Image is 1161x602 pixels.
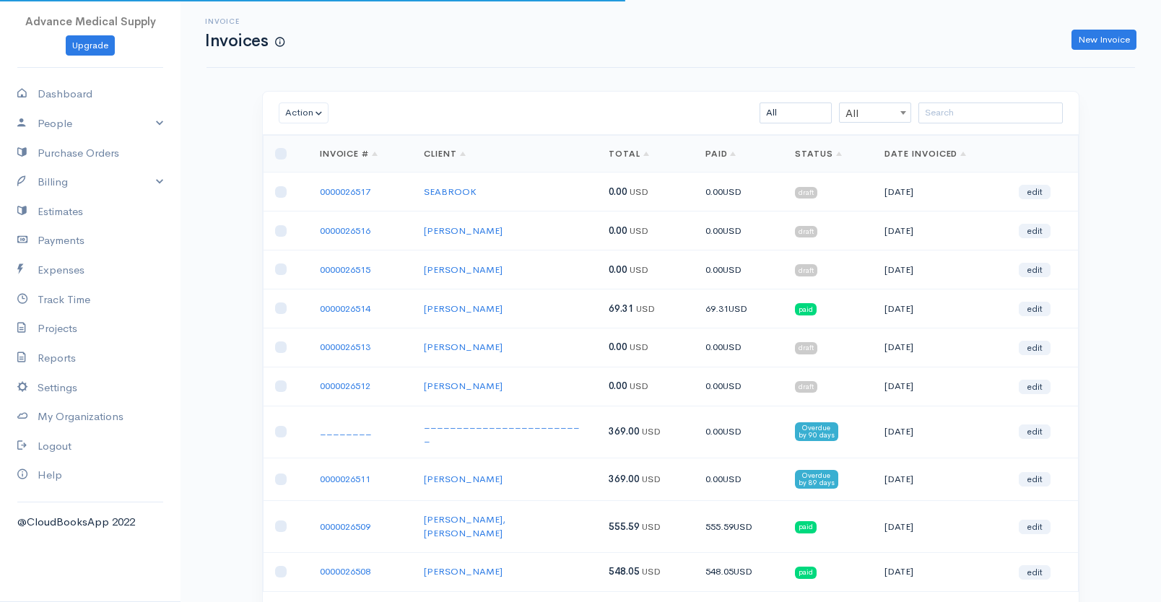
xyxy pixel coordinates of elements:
td: [DATE] [873,367,1007,406]
span: How to create your first Invoice? [275,36,284,48]
a: ________ [320,425,372,437]
input: Search [918,102,1063,123]
span: USD [723,224,742,237]
span: Overdue by 89 days [795,470,838,489]
a: Client [424,148,466,160]
td: 0.00 [694,173,783,211]
span: USD [734,520,752,533]
span: 548.05 [609,565,640,577]
a: 0000026515 [320,263,370,276]
span: 555.59 [609,520,640,533]
a: [PERSON_NAME] [424,341,503,353]
td: 0.00 [694,250,783,289]
td: [DATE] [873,289,1007,328]
h1: Invoices [205,32,284,50]
span: draft [795,226,817,237]
span: USD [636,302,655,315]
span: 0.00 [609,186,627,198]
span: paid [795,303,817,315]
span: 369.00 [609,425,640,437]
a: 0000026508 [320,565,370,577]
button: Action [279,102,329,123]
td: [DATE] [873,406,1007,458]
td: 0.00 [694,328,783,367]
a: edit [1019,565,1051,580]
a: Paid [705,148,736,160]
a: [PERSON_NAME] [424,263,503,276]
a: Upgrade [66,35,115,56]
span: USD [630,341,648,353]
span: USD [723,341,742,353]
a: Date Invoiced [884,148,966,160]
span: USD [630,186,648,198]
a: 0000026514 [320,302,370,315]
span: draft [795,381,817,393]
a: edit [1019,302,1051,316]
a: edit [1019,263,1051,277]
span: paid [795,567,817,578]
span: USD [642,520,661,533]
a: [PERSON_NAME] [424,380,503,392]
a: Invoice # [320,148,378,160]
span: USD [642,565,661,577]
td: 555.59 [694,500,783,552]
td: [DATE] [873,458,1007,500]
a: [PERSON_NAME], [PERSON_NAME] [424,513,505,540]
a: edit [1019,341,1051,355]
a: 0000026512 [320,380,370,392]
a: edit [1019,224,1051,238]
a: Total [609,148,649,160]
td: 0.00 [694,406,783,458]
span: draft [795,187,817,199]
span: USD [630,263,648,276]
span: USD [630,224,648,237]
td: [DATE] [873,552,1007,591]
td: 0.00 [694,458,783,500]
h6: Invoice [205,17,284,25]
a: 0000026511 [320,473,370,485]
span: 0.00 [609,380,627,392]
span: USD [642,425,661,437]
span: USD [723,186,742,198]
a: edit [1019,520,1051,534]
span: USD [734,565,752,577]
span: Advance Medical Supply [25,14,156,28]
span: USD [723,380,742,392]
a: edit [1019,424,1051,439]
span: 0.00 [609,224,627,237]
span: 69.31 [609,302,634,315]
td: 0.00 [694,211,783,250]
a: New Invoice [1071,30,1136,51]
a: [PERSON_NAME] [424,565,503,577]
a: 0000026517 [320,186,370,198]
a: SEABROOK [424,186,477,198]
span: 0.00 [609,341,627,353]
span: paid [795,521,817,533]
a: Status [795,148,842,160]
td: [DATE] [873,328,1007,367]
span: USD [723,263,742,276]
span: draft [795,264,817,276]
div: @CloudBooksApp 2022 [17,514,163,531]
a: 0000026509 [320,520,370,533]
span: 369.00 [609,473,640,485]
a: _________________________ [424,419,580,445]
span: All [839,102,911,123]
span: USD [723,473,742,485]
span: All [840,103,910,123]
a: [PERSON_NAME] [424,224,503,237]
span: 0.00 [609,263,627,276]
a: [PERSON_NAME] [424,302,503,315]
a: edit [1019,472,1051,487]
td: 0.00 [694,367,783,406]
a: 0000026516 [320,224,370,237]
a: edit [1019,185,1051,199]
span: USD [723,425,742,437]
td: 548.05 [694,552,783,591]
span: draft [795,342,817,354]
td: 69.31 [694,289,783,328]
span: USD [630,380,648,392]
span: Overdue by 90 days [795,422,838,441]
a: edit [1019,380,1051,394]
td: [DATE] [873,250,1007,289]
